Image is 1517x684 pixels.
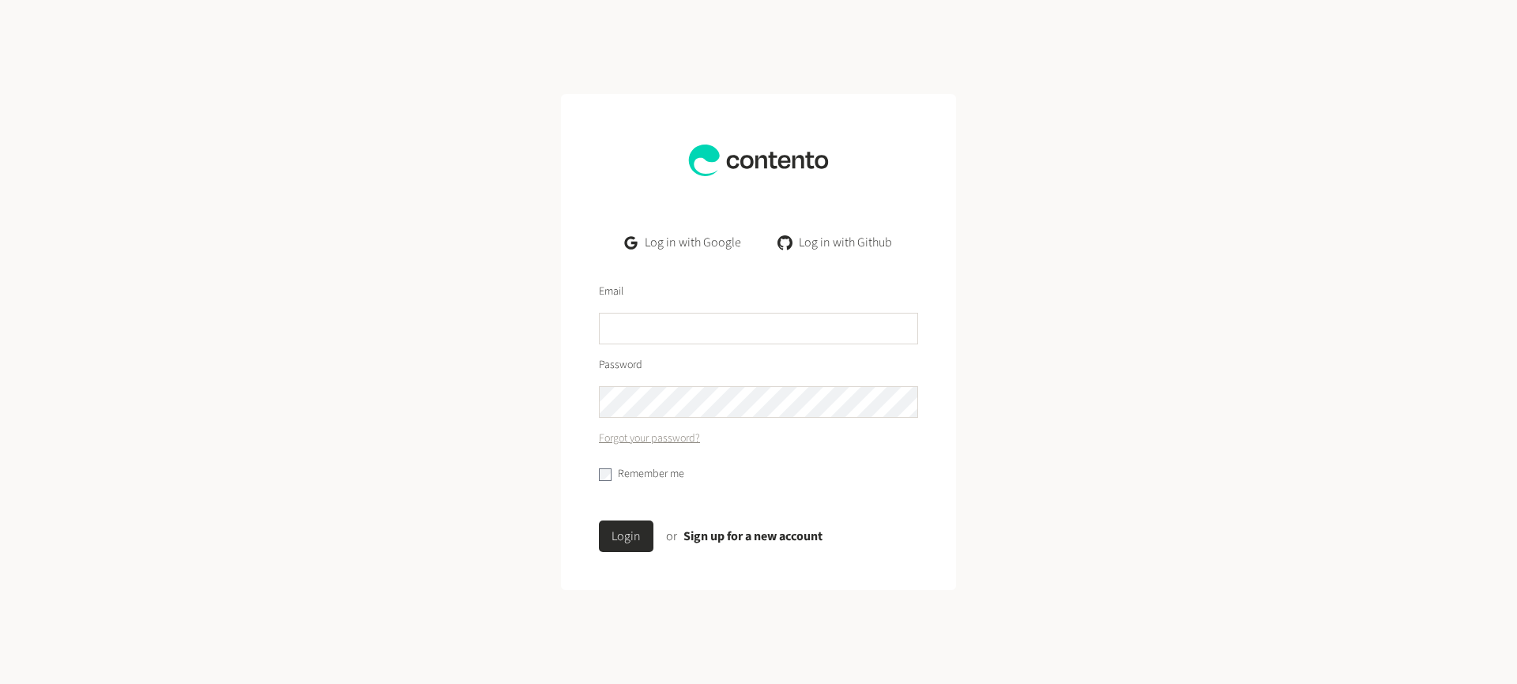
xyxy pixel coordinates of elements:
a: Log in with Google [612,227,754,258]
span: or [666,528,677,545]
label: Password [599,357,642,374]
button: Login [599,521,653,552]
label: Remember me [618,466,684,483]
a: Forgot your password? [599,430,700,447]
label: Email [599,284,623,300]
a: Sign up for a new account [683,528,822,545]
a: Log in with Github [766,227,905,258]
